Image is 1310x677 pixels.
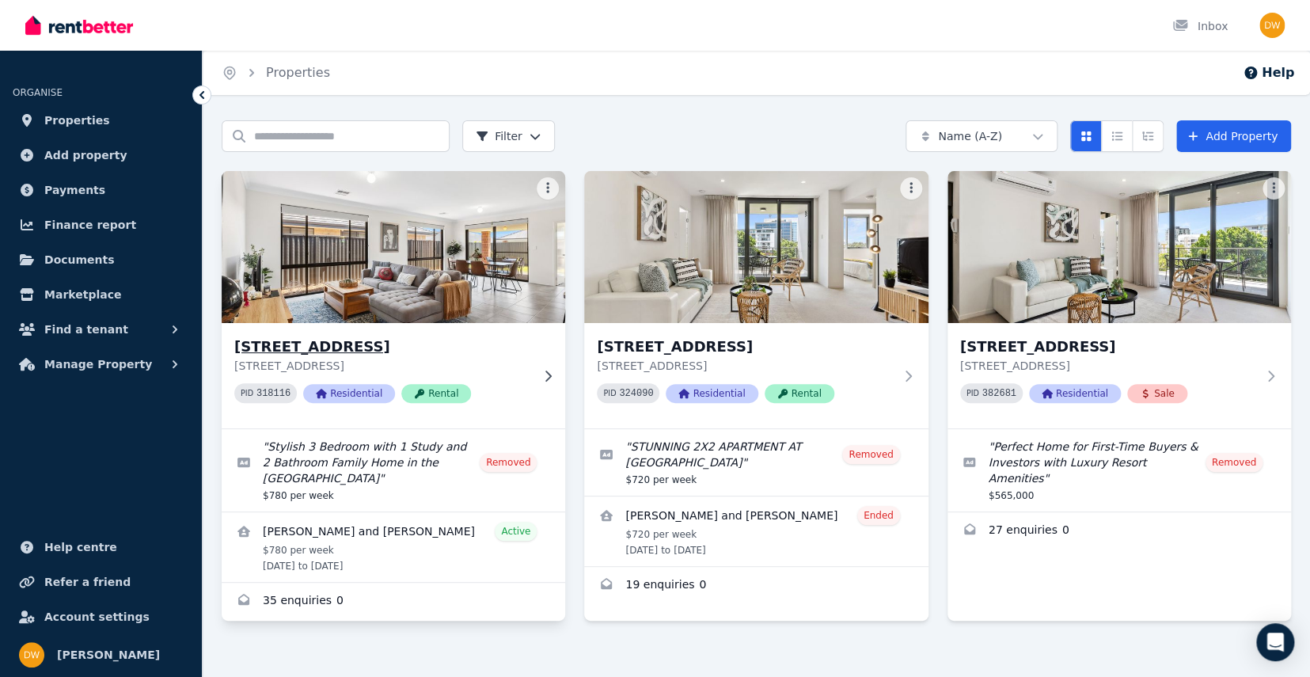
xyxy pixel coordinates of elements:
[619,388,653,399] code: 324090
[44,285,121,304] span: Marketplace
[597,358,893,374] p: [STREET_ADDRESS]
[584,496,928,566] a: View details for Jing Qi and Kaifei Liao
[1263,177,1285,200] button: More options
[938,128,1002,144] span: Name (A-Z)
[603,389,616,397] small: PID
[13,105,189,136] a: Properties
[1029,384,1121,403] span: Residential
[234,336,530,358] h3: [STREET_ADDRESS]
[462,120,555,152] button: Filter
[13,244,189,276] a: Documents
[1070,120,1164,152] div: View options
[222,171,565,428] a: 7 Oldbury Street, Aveley[STREET_ADDRESS][STREET_ADDRESS]PID 318116ResidentialRental
[982,388,1016,399] code: 382681
[256,388,290,399] code: 318116
[13,531,189,563] a: Help centre
[213,167,574,327] img: 7 Oldbury Street, Aveley
[266,65,330,80] a: Properties
[584,171,928,428] a: 26/3 Homelea Court, Rivervale[STREET_ADDRESS][STREET_ADDRESS]PID 324090ResidentialRental
[537,177,559,200] button: More options
[947,512,1291,550] a: Enquiries for 26/3 Homelea Ct, Rivervale
[13,601,189,633] a: Account settings
[1176,120,1291,152] a: Add Property
[19,642,44,667] img: DENNIS WAT
[584,171,928,323] img: 26/3 Homelea Court, Rivervale
[765,384,834,403] span: Rental
[947,171,1291,323] img: 26/3 Homelea Ct, Rivervale
[222,583,565,621] a: Enquiries for 7 Oldbury Street, Aveley
[1259,13,1285,38] img: DENNIS WAT
[1243,63,1294,82] button: Help
[13,279,189,310] a: Marketplace
[584,429,928,496] a: Edit listing: STUNNING 2X2 APARTMENT AT SPRING VIEW TOWERS
[966,389,979,397] small: PID
[1132,120,1164,152] button: Expanded list view
[947,429,1291,512] a: Edit listing: Perfect Home for First-Time Buyers & Investors with Luxury Resort Amenities
[476,128,522,144] span: Filter
[584,567,928,605] a: Enquiries for 26/3 Homelea Court, Rivervale
[401,384,471,403] span: Rental
[222,429,565,512] a: Edit listing: Stylish 3 Bedroom with 1 Study and 2 Bathroom Family Home in the Heart of Aveley
[1101,120,1133,152] button: Compact list view
[44,355,152,374] span: Manage Property
[13,139,189,171] a: Add property
[13,314,189,345] button: Find a tenant
[13,348,189,380] button: Manage Property
[1070,120,1102,152] button: Card view
[597,336,893,358] h3: [STREET_ADDRESS]
[1172,18,1228,34] div: Inbox
[13,566,189,598] a: Refer a friend
[303,384,395,403] span: Residential
[234,358,530,374] p: [STREET_ADDRESS]
[44,181,105,200] span: Payments
[44,320,128,339] span: Find a tenant
[44,538,117,557] span: Help centre
[666,384,758,403] span: Residential
[44,111,110,130] span: Properties
[960,358,1256,374] p: [STREET_ADDRESS]
[44,572,131,591] span: Refer a friend
[241,389,253,397] small: PID
[947,171,1291,428] a: 26/3 Homelea Ct, Rivervale[STREET_ADDRESS][STREET_ADDRESS]PID 382681ResidentialSale
[900,177,922,200] button: More options
[44,215,136,234] span: Finance report
[13,87,63,98] span: ORGANISE
[57,645,160,664] span: [PERSON_NAME]
[960,336,1256,358] h3: [STREET_ADDRESS]
[222,512,565,582] a: View details for Jessica and Willard Temata
[44,146,127,165] span: Add property
[44,250,115,269] span: Documents
[13,209,189,241] a: Finance report
[906,120,1057,152] button: Name (A-Z)
[1127,384,1187,403] span: Sale
[1256,623,1294,661] div: Open Intercom Messenger
[25,13,133,37] img: RentBetter
[44,607,150,626] span: Account settings
[203,51,349,95] nav: Breadcrumb
[13,174,189,206] a: Payments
